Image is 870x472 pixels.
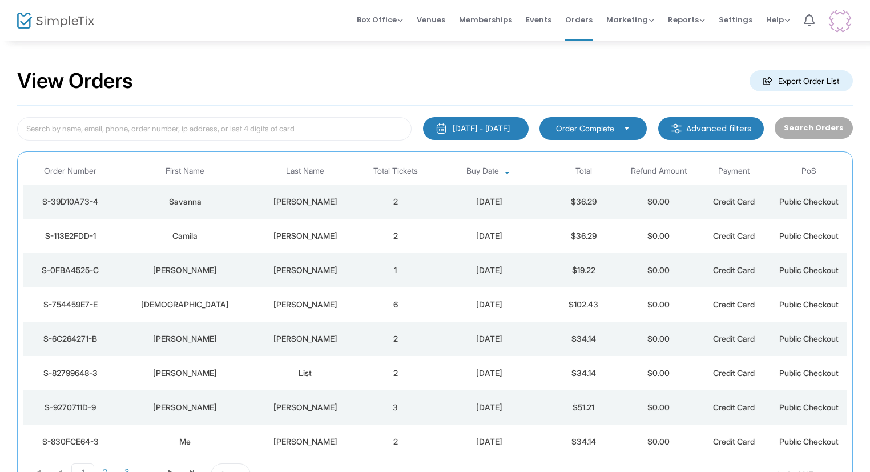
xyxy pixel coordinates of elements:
span: Last Name [286,166,324,176]
td: 2 [358,322,433,356]
m-button: Advanced filters [658,117,764,140]
div: Mallory [120,367,250,379]
input: Search by name, email, phone, order number, ip address, or last 4 digits of card [17,117,412,141]
span: Credit Card [713,402,755,412]
td: $0.00 [621,219,696,253]
div: S-9270711D-9 [26,402,115,413]
div: Camila [120,230,250,242]
span: Credit Card [713,265,755,275]
span: Venues [417,5,445,34]
div: Mendez [256,230,355,242]
span: Credit Card [713,299,755,309]
td: $102.43 [546,287,621,322]
div: Laura [120,402,250,413]
button: Select [619,122,635,135]
div: S-754459E7-E [26,299,115,310]
span: Buy Date [466,166,499,176]
div: List [256,367,355,379]
div: 8/23/2025 [436,436,543,447]
div: S-113E2FDD-1 [26,230,115,242]
td: 2 [358,425,433,459]
div: S-82799648-3 [26,367,115,379]
td: $0.00 [621,356,696,390]
span: Box Office [357,14,403,25]
td: $0.00 [621,425,696,459]
div: 8/23/2025 [436,333,543,345]
div: 8/23/2025 [436,230,543,242]
h2: View Orders [17,69,133,94]
m-button: Export Order List [750,70,853,91]
div: 8/23/2025 [436,299,543,310]
span: Public Checkout [779,231,839,241]
span: Events [526,5,551,34]
td: $36.29 [546,185,621,219]
td: $34.14 [546,425,621,459]
span: Sortable [503,167,512,176]
td: $0.00 [621,185,696,219]
div: S-6C264271-B [26,333,115,345]
span: Credit Card [713,437,755,446]
td: $34.14 [546,356,621,390]
div: Savanna [120,196,250,207]
td: $34.14 [546,322,621,356]
span: Credit Card [713,334,755,343]
span: First Name [166,166,204,176]
div: Data table [23,158,847,459]
td: $36.29 [546,219,621,253]
th: Total [546,158,621,185]
td: 1 [358,253,433,287]
td: 6 [358,287,433,322]
span: Orders [565,5,593,34]
td: $51.21 [546,390,621,425]
span: Order Complete [556,123,614,134]
span: Settings [719,5,752,34]
td: $0.00 [621,322,696,356]
span: PoS [801,166,816,176]
th: Refund Amount [621,158,696,185]
td: $0.00 [621,390,696,425]
span: Marketing [606,14,654,25]
span: Public Checkout [779,265,839,275]
td: $0.00 [621,253,696,287]
div: Emma [120,333,250,345]
span: Public Checkout [779,402,839,412]
span: Public Checkout [779,334,839,343]
span: Reports [668,14,705,25]
span: Public Checkout [779,437,839,446]
div: Aryal [256,196,355,207]
td: $0.00 [621,287,696,322]
div: S-830FCE64-3 [26,436,115,447]
td: $19.22 [546,253,621,287]
img: monthly [436,123,447,134]
div: Iman [120,299,250,310]
div: Michelle [120,265,250,276]
div: S-0FBA4525-C [26,265,115,276]
td: 3 [358,390,433,425]
span: Public Checkout [779,368,839,378]
span: Public Checkout [779,299,839,309]
span: Credit Card [713,368,755,378]
span: Credit Card [713,197,755,206]
div: Dellicker [256,402,355,413]
div: Me [120,436,250,447]
th: Total Tickets [358,158,433,185]
button: [DATE] - [DATE] [423,117,529,140]
img: filter [671,123,682,134]
div: 8/23/2025 [436,402,543,413]
div: Toler [256,436,355,447]
div: 8/23/2025 [436,265,543,276]
td: 2 [358,356,433,390]
div: S-39D10A73-4 [26,196,115,207]
span: Credit Card [713,231,755,241]
span: Help [766,14,790,25]
span: Memberships [459,5,512,34]
div: Pender [256,265,355,276]
div: cogbill [256,333,355,345]
div: 8/23/2025 [436,196,543,207]
td: 2 [358,219,433,253]
div: Mohamed [256,299,355,310]
span: Public Checkout [779,197,839,206]
span: Payment [718,166,750,176]
span: Order Number [44,166,96,176]
td: 2 [358,185,433,219]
